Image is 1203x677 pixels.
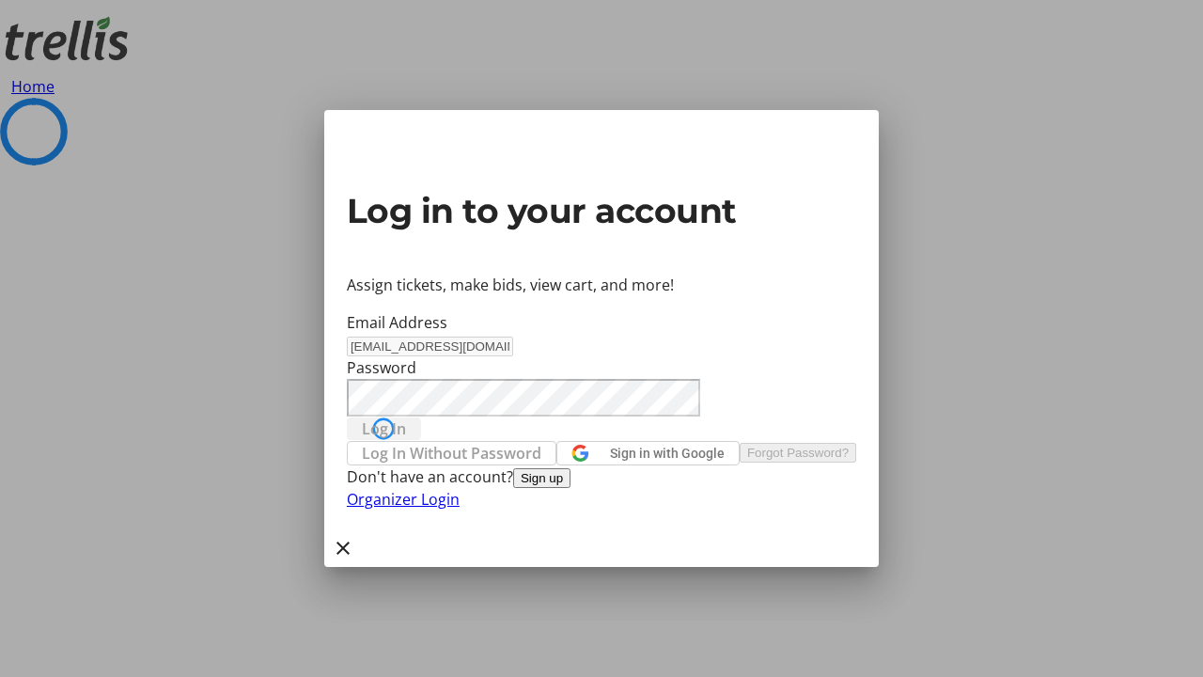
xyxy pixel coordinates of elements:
[347,337,513,356] input: Email Address
[513,468,570,488] button: Sign up
[347,274,856,296] p: Assign tickets, make bids, view cart, and more!
[347,489,460,510] a: Organizer Login
[347,312,447,333] label: Email Address
[347,185,856,236] h2: Log in to your account
[347,357,416,378] label: Password
[347,465,856,488] div: Don't have an account?
[740,443,856,463] button: Forgot Password?
[324,529,362,567] button: Close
